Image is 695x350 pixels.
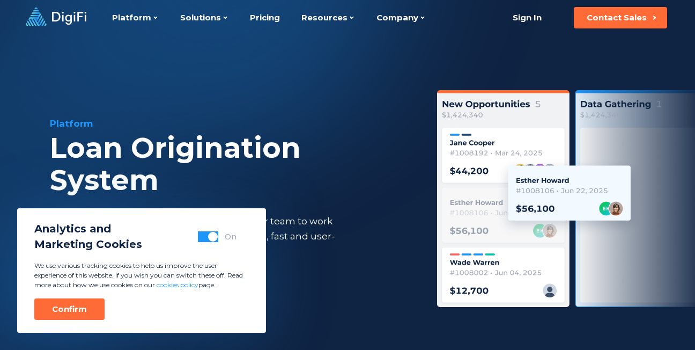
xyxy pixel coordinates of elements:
span: Analytics and [34,221,142,237]
span: Marketing Cookies [34,237,142,252]
div: Loan Origination System [50,132,410,196]
a: cookies policy [157,281,198,289]
div: Platform [50,117,410,130]
div: Confirm [52,304,87,315]
a: Sign In [499,7,554,28]
button: Contact Sales [574,7,667,28]
p: We use various tracking cookies to help us improve the user experience of this website. If you wi... [34,261,249,290]
button: Confirm [34,298,105,320]
div: Contact Sales [587,12,647,23]
div: On [225,231,236,242]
